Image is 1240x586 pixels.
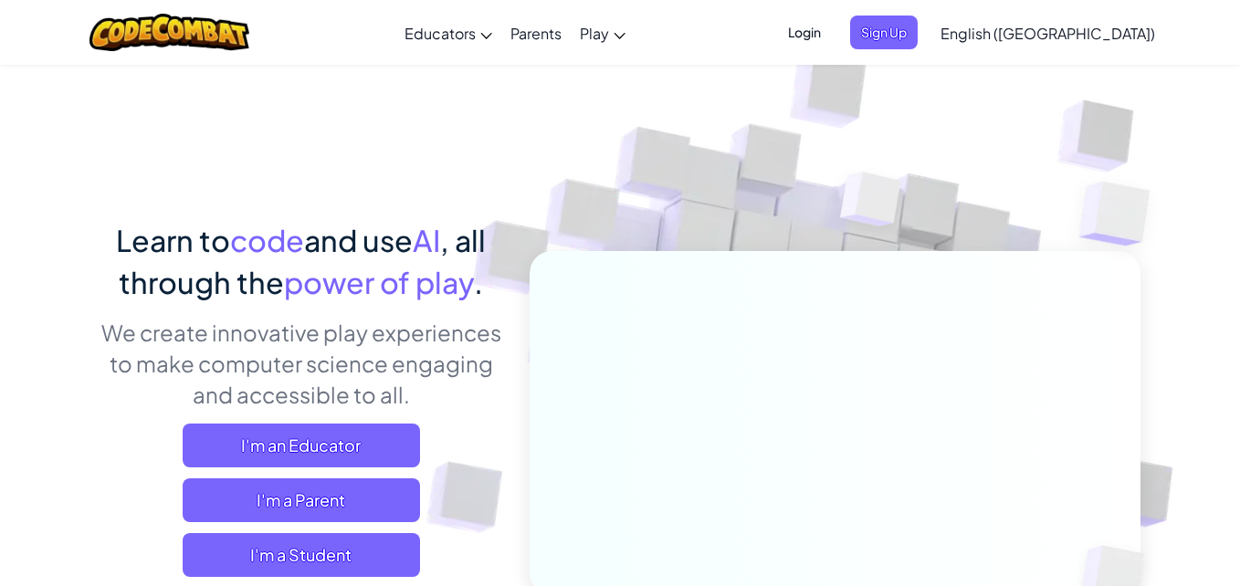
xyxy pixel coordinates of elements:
[571,8,635,58] a: Play
[941,24,1155,43] span: English ([GEOGRAPHIC_DATA])
[116,222,230,258] span: Learn to
[89,14,249,51] img: CodeCombat logo
[405,24,476,43] span: Educators
[931,8,1164,58] a: English ([GEOGRAPHIC_DATA])
[1043,137,1201,291] img: Overlap cubes
[474,264,483,300] span: .
[806,136,938,272] img: Overlap cubes
[580,24,609,43] span: Play
[850,16,918,49] button: Sign Up
[100,317,502,410] p: We create innovative play experiences to make computer science engaging and accessible to all.
[183,424,420,467] a: I'm an Educator
[183,478,420,522] a: I'm a Parent
[413,222,440,258] span: AI
[183,533,420,577] button: I'm a Student
[395,8,501,58] a: Educators
[304,222,413,258] span: and use
[501,8,571,58] a: Parents
[230,222,304,258] span: code
[284,264,474,300] span: power of play
[777,16,832,49] button: Login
